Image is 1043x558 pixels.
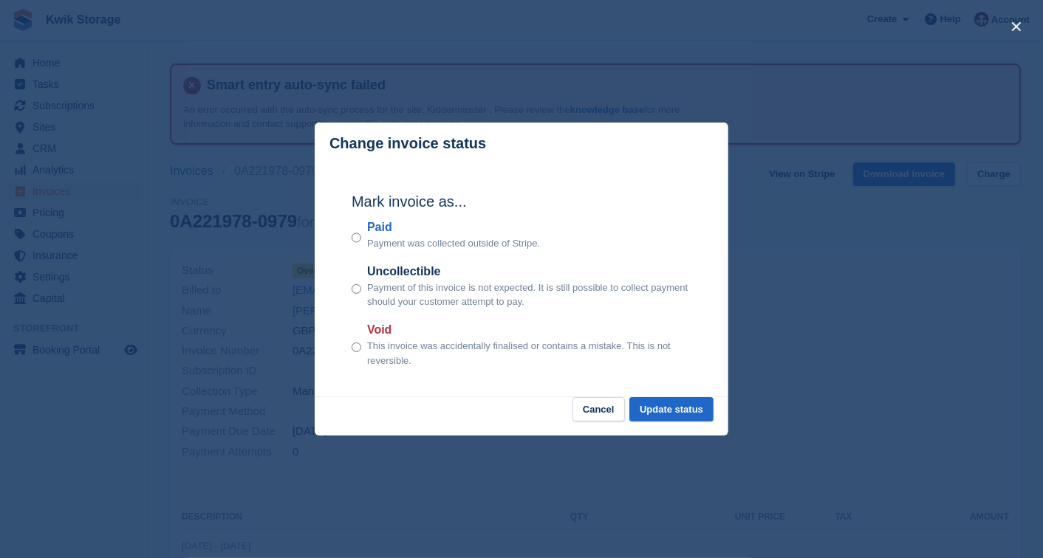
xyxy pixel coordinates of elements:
[367,236,540,251] p: Payment was collected outside of Stripe.
[367,280,691,309] p: Payment of this invoice is not expected. It is still possible to collect payment should your cust...
[572,397,625,421] button: Cancel
[629,397,714,421] button: Update status
[367,218,540,236] label: Paid
[367,339,691,368] p: This invoice was accidentally finalised or contains a mistake. This is not reversible.
[329,135,486,152] p: Change invoice status
[367,263,691,280] label: Uncollectible
[352,190,691,213] h2: Mark invoice as...
[367,321,691,339] label: Void
[1005,15,1028,38] button: close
